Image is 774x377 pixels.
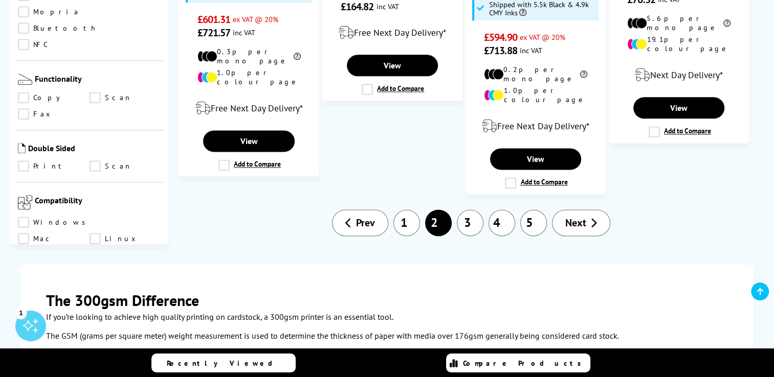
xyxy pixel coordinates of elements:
div: modal_delivery [471,112,600,140]
li: 0.2p per mono page [484,65,587,83]
li: 1.0p per colour page [197,68,301,86]
a: 4 [489,209,515,236]
span: Compatibility [35,195,161,211]
a: View [633,97,724,119]
label: Add to Compare [649,126,711,137]
li: 5.6p per mono page [627,14,731,32]
span: £713.88 [484,44,517,57]
span: Compare Products [463,359,587,368]
a: Linux [90,233,161,244]
a: View [203,130,294,152]
div: 1 [15,307,27,318]
li: 0.3p per mono page [197,47,301,65]
a: Prev [332,209,388,236]
span: £721.57 [197,26,231,39]
a: Scan [90,160,161,172]
a: Windows [18,217,91,228]
span: Double Sided [28,143,161,155]
label: Add to Compare [218,159,281,171]
a: 5 [520,209,547,236]
a: Mac [18,233,90,244]
img: Double Sided [18,143,26,153]
a: View [347,55,438,76]
span: ex VAT @ 20% [233,14,278,24]
span: Shipped with 5.5k Black & 4.9k CMY Inks [489,1,596,17]
div: modal_delivery [328,18,457,47]
span: £601.31 [197,13,231,26]
span: inc VAT [376,2,399,11]
a: Fax [18,108,90,120]
a: Compare Products [446,354,590,372]
div: modal_delivery [614,61,743,89]
label: Add to Compare [505,177,567,188]
a: Recently Viewed [151,354,296,372]
p: If you’re looking to achieve high quality printing on cardstock, a 300gsm printer is an essential... [46,310,728,324]
img: Compatibility [18,195,32,209]
p: The GSM (grams per square meter) weight measurement is used to determine the thickness of paper w... [46,329,728,343]
a: 1 [393,209,420,236]
a: Next [552,209,610,236]
span: Prev [356,216,375,229]
span: inc VAT [520,45,542,55]
span: Next [565,216,586,229]
a: Copy [18,92,90,103]
div: modal_delivery [184,94,313,123]
a: Bluetooth [18,22,98,34]
span: £594.90 [484,31,517,44]
li: 1.0p per colour page [484,86,587,104]
img: Functionality [18,74,32,85]
label: Add to Compare [362,84,424,95]
span: Recently Viewed [167,359,283,368]
a: Print [18,160,90,172]
a: Mopria [18,6,90,17]
li: 19.1p per colour page [627,35,731,53]
a: Scan [90,92,161,103]
span: ex VAT @ 20% [520,32,565,42]
span: inc VAT [233,28,255,37]
a: 3 [457,209,483,236]
a: NFC [18,39,90,50]
h2: The 300gsm Difference [46,290,728,310]
a: View [490,148,581,170]
span: Functionality [35,74,161,87]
